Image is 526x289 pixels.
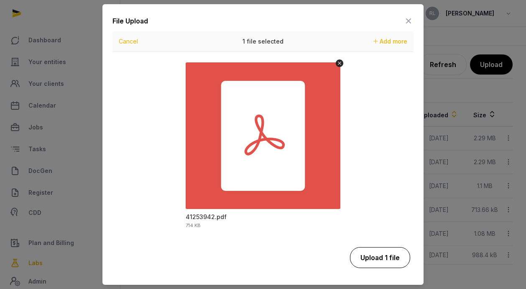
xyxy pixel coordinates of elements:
[200,31,326,52] div: 1 file selected
[350,247,410,268] button: Upload 1 file
[112,16,148,26] div: File Upload
[336,59,343,67] button: Remove file
[370,36,411,47] button: Add more files
[186,223,201,228] div: 714 KB
[380,38,407,45] span: Add more
[112,31,414,240] div: Uppy Dashboard
[116,36,140,47] button: Cancel
[186,213,227,221] div: 41253942.pdf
